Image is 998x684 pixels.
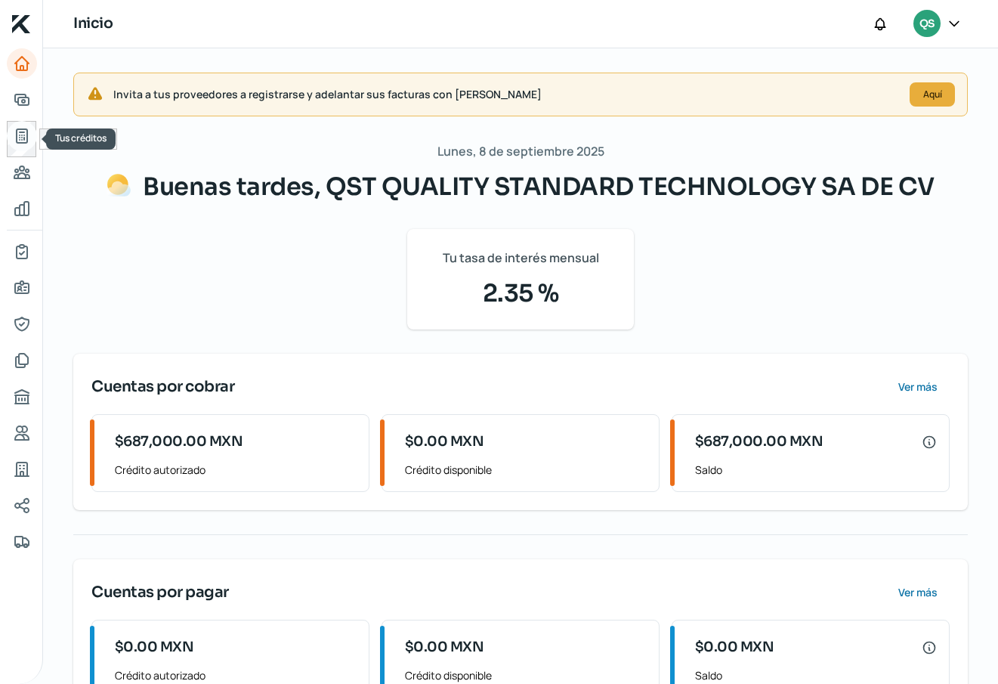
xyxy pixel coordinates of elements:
[695,637,774,658] span: $0.00 MXN
[695,460,937,479] span: Saldo
[405,432,484,452] span: $0.00 MXN
[7,157,37,187] a: Pago a proveedores
[113,85,898,104] span: Invita a tus proveedores a registrarse y adelantar sus facturas con [PERSON_NAME]
[73,13,113,35] h1: Inicio
[7,48,37,79] a: Inicio
[7,345,37,376] a: Documentos
[7,121,37,151] a: Tus créditos
[443,247,599,269] span: Tu tasa de interés mensual
[923,90,942,99] span: Aquí
[7,273,37,303] a: Información general
[910,82,955,107] button: Aquí
[7,237,37,267] a: Mi contrato
[695,432,823,452] span: $687,000.00 MXN
[7,309,37,339] a: Representantes
[7,454,37,484] a: Industria
[405,637,484,658] span: $0.00 MXN
[919,15,934,33] span: QS
[55,132,107,144] span: Tus créditos
[885,577,950,608] button: Ver más
[91,581,229,604] span: Cuentas por pagar
[7,382,37,412] a: Buró de crédito
[885,372,950,402] button: Ver más
[115,460,357,479] span: Crédito autorizado
[115,637,194,658] span: $0.00 MXN
[7,527,37,557] a: Colateral
[7,491,37,521] a: Redes sociales
[91,376,234,398] span: Cuentas por cobrar
[7,418,37,448] a: Referencias
[115,432,243,452] span: $687,000.00 MXN
[898,382,938,392] span: Ver más
[405,460,647,479] span: Crédito disponible
[425,275,616,311] span: 2.35 %
[7,193,37,224] a: Mis finanzas
[7,85,37,115] a: Adelantar facturas
[143,172,935,202] span: Buenas tardes, QST QUALITY STANDARD TECHNOLOGY SA DE CV
[437,141,604,162] span: Lunes, 8 de septiembre 2025
[898,587,938,598] span: Ver más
